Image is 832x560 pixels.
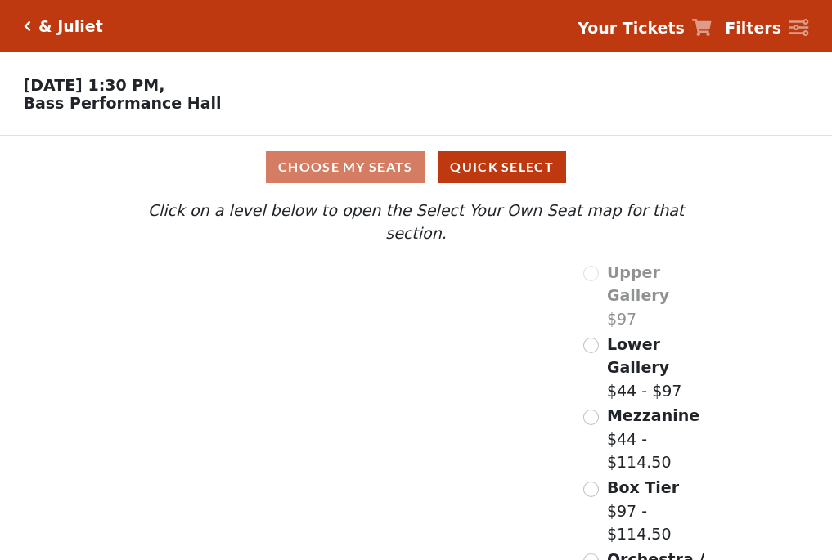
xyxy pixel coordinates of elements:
[296,421,482,533] path: Orchestra / Parterre Circle - Seats Available: 42
[725,19,781,37] strong: Filters
[24,20,31,32] a: Click here to go back to filters
[607,406,699,424] span: Mezzanine
[725,16,808,40] a: Filters
[578,19,685,37] strong: Your Tickets
[607,478,679,496] span: Box Tier
[438,151,566,183] button: Quick Select
[607,476,717,546] label: $97 - $114.50
[38,17,103,36] h5: & Juliet
[209,305,403,366] path: Lower Gallery - Seats Available: 93
[607,333,717,403] label: $44 - $97
[607,404,717,474] label: $44 - $114.50
[607,261,717,331] label: $97
[607,263,669,305] span: Upper Gallery
[578,16,712,40] a: Your Tickets
[607,335,669,377] span: Lower Gallery
[115,199,716,245] p: Click on a level below to open the Select Your Own Seat map for that section.
[195,269,378,313] path: Upper Gallery - Seats Available: 0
